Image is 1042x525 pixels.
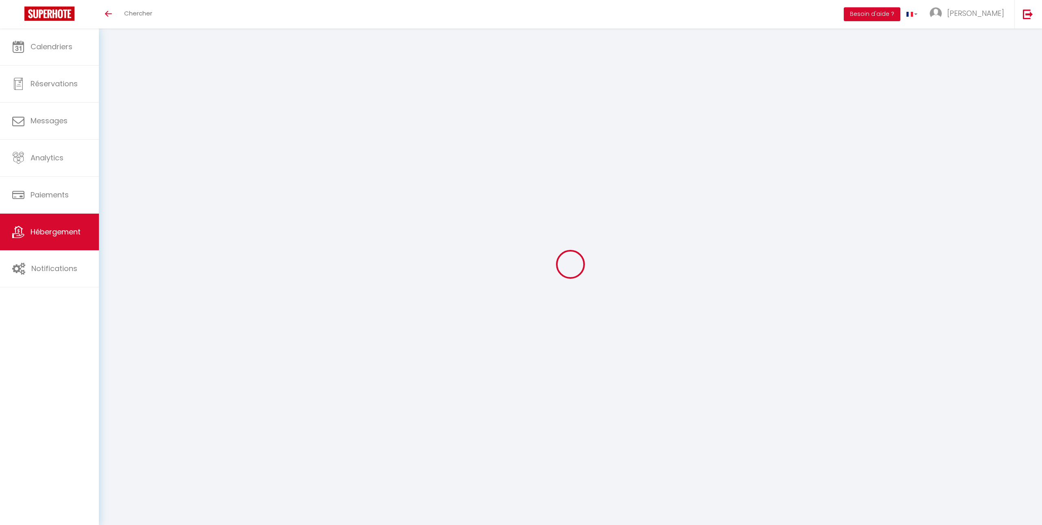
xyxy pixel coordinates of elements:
[31,79,78,89] span: Réservations
[31,227,81,237] span: Hébergement
[31,116,68,126] span: Messages
[24,7,74,21] img: Super Booking
[947,8,1004,18] span: [PERSON_NAME]
[31,263,77,273] span: Notifications
[1023,9,1033,19] img: logout
[31,153,63,163] span: Analytics
[930,7,942,20] img: ...
[124,9,152,17] span: Chercher
[844,7,900,21] button: Besoin d'aide ?
[31,42,72,52] span: Calendriers
[31,190,69,200] span: Paiements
